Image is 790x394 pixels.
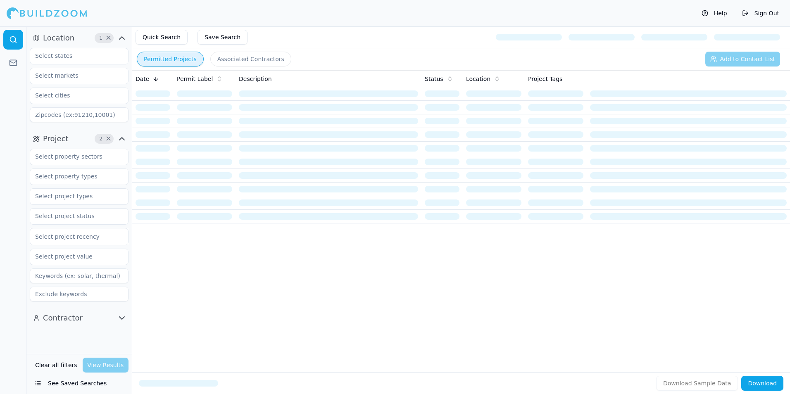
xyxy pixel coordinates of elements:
input: Select project types [30,189,118,204]
span: Contractor [43,312,83,324]
button: Contractor [30,311,128,325]
button: Location1Clear Location filters [30,31,128,45]
input: Select property sectors [30,149,118,164]
span: Clear Location filters [105,36,112,40]
input: Select property types [30,169,118,184]
span: Permit Label [177,75,213,83]
input: Zipcodes (ex:91210,10001) [30,107,128,122]
span: Date [136,75,149,83]
span: Clear Project filters [105,137,112,141]
input: Select project status [30,209,118,223]
button: Permitted Projects [137,52,204,66]
input: Select cities [30,88,118,103]
input: Exclude keywords [30,287,128,301]
input: Select markets [30,68,118,83]
button: See Saved Searches [30,376,128,391]
input: Keywords (ex: solar, thermal) [30,268,128,283]
span: 2 [97,135,105,143]
span: 1 [97,34,105,42]
button: Download [741,376,783,391]
button: Clear all filters [33,358,79,373]
span: Project Tags [528,75,562,83]
button: Save Search [197,30,247,45]
span: Location [43,32,74,44]
button: Sign Out [738,7,783,20]
button: Quick Search [136,30,188,45]
button: Help [697,7,731,20]
span: Description [239,75,272,83]
input: Select project value [30,249,118,264]
input: Select states [30,48,118,63]
button: Associated Contractors [210,52,291,66]
span: Project [43,133,69,145]
span: Location [466,75,490,83]
span: Status [425,75,443,83]
button: Project2Clear Project filters [30,132,128,145]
